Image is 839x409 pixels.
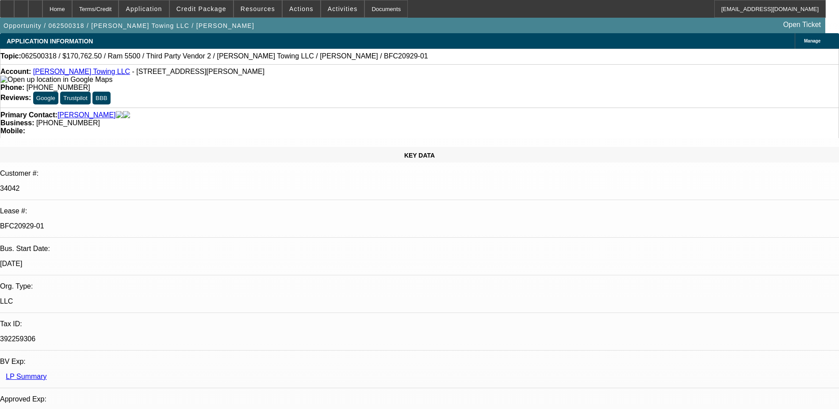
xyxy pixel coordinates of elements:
[0,68,31,75] strong: Account:
[804,39,820,43] span: Manage
[60,92,90,104] button: Trustpilot
[0,76,112,84] img: Open up location in Google Maps
[4,22,254,29] span: Opportunity / 062500318 / [PERSON_NAME] Towing LLC / [PERSON_NAME]
[0,76,112,83] a: View Google Maps
[116,111,123,119] img: facebook-icon.png
[27,84,90,91] span: [PHONE_NUMBER]
[33,92,58,104] button: Google
[0,119,34,127] strong: Business:
[0,52,21,60] strong: Topic:
[0,111,57,119] strong: Primary Contact:
[0,84,24,91] strong: Phone:
[283,0,320,17] button: Actions
[0,94,31,101] strong: Reviews:
[126,5,162,12] span: Application
[234,0,282,17] button: Resources
[0,127,25,135] strong: Mobile:
[289,5,314,12] span: Actions
[321,0,364,17] button: Activities
[36,119,100,127] span: [PHONE_NUMBER]
[33,68,130,75] a: [PERSON_NAME] Towing LLC
[176,5,226,12] span: Credit Package
[57,111,116,119] a: [PERSON_NAME]
[170,0,233,17] button: Credit Package
[132,68,265,75] span: - [STREET_ADDRESS][PERSON_NAME]
[241,5,275,12] span: Resources
[92,92,111,104] button: BBB
[7,38,93,45] span: APPLICATION INFORMATION
[123,111,130,119] img: linkedin-icon.png
[328,5,358,12] span: Activities
[119,0,169,17] button: Application
[404,152,435,159] span: KEY DATA
[21,52,428,60] span: 062500318 / $170,762.50 / Ram 5500 / Third Party Vendor 2 / [PERSON_NAME] Towing LLC / [PERSON_NA...
[780,17,824,32] a: Open Ticket
[6,373,46,380] a: LP Summary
